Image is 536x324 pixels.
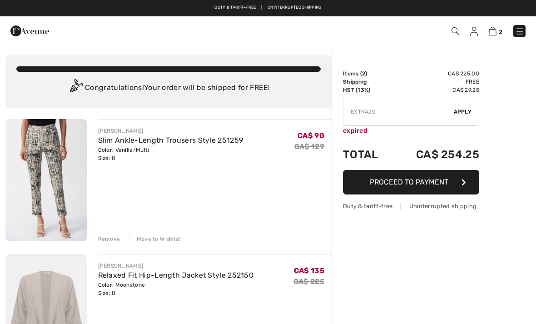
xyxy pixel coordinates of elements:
[343,170,479,194] button: Proceed to Payment
[98,235,120,243] div: Remove
[362,70,365,77] span: 2
[129,235,181,243] div: Move to Wishlist
[470,27,478,36] img: My Info
[489,27,496,35] img: Shopping Bag
[343,86,392,94] td: HST (13%)
[67,79,85,97] img: Congratulation2.svg
[515,27,524,36] img: Menu
[294,266,324,275] span: CA$ 135
[392,78,479,86] td: Free
[343,98,454,125] input: Promo code
[16,79,321,97] div: Congratulations! Your order will be shipped for FREE!
[98,146,243,162] div: Color: Vanilla/Multi Size: 8
[370,178,448,186] span: Proceed to Payment
[10,22,49,40] img: 1ère Avenue
[298,131,324,140] span: CA$ 90
[392,70,479,78] td: CA$ 225.00
[343,139,392,170] td: Total
[392,86,479,94] td: CA$ 29.25
[293,277,324,286] s: CA$ 225
[98,127,243,135] div: [PERSON_NAME]
[98,136,243,145] a: Slim Ankle-Length Trousers Style 251259
[98,281,254,297] div: Color: Moonstone Size: 8
[98,262,254,270] div: [PERSON_NAME]
[10,26,49,35] a: 1ère Avenue
[5,119,87,241] img: Slim Ankle-Length Trousers Style 251259
[392,139,479,170] td: CA$ 254.25
[343,126,479,135] div: expired
[489,25,502,36] a: 2
[343,70,392,78] td: Items ( )
[343,78,392,86] td: Shipping
[98,271,254,279] a: Relaxed Fit Hip-Length Jacket Style 252150
[343,202,479,210] div: Duty & tariff-free | Uninterrupted shipping
[294,142,324,151] s: CA$ 129
[499,29,502,35] span: 2
[452,27,459,35] img: Search
[454,108,472,116] span: Apply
